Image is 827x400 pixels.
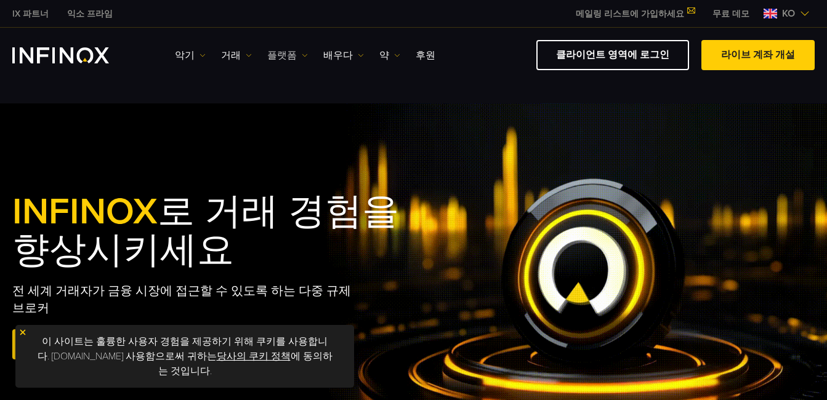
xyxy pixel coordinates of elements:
font: 악기 [175,48,195,63]
a: 인피녹스 [3,7,58,20]
a: 라이브 계좌 개설 [12,329,126,359]
font: 배우다 [323,48,353,63]
a: 약 [379,48,400,63]
p: 전 세계 거래자가 금융 시장에 접근할 수 있도록 하는 다중 규제 브로커 [12,282,352,317]
font: 메일링 리스트에 가입하세요 [576,9,684,19]
a: 클라이언트 영역에 로그인 [536,40,689,70]
font: 플랫폼 [267,48,297,63]
h1: 로 거래 경험을 향상시키세요 [12,193,438,270]
a: 후원 [416,48,435,63]
a: 플랫폼 [267,48,308,63]
font: 이 사이트는 훌륭한 사용자 경험을 제공하기 위해 쿠키를 사용합니다. [DOMAIN_NAME] 사용함으로써 귀하는 에 동의하는 것입니다. [38,335,333,377]
a: 메일링 리스트에 가입하세요 [567,9,703,19]
a: 라이브 계좌 개설 [701,40,815,70]
a: 거래 [221,48,252,63]
a: 인피녹스 메뉴 [703,7,759,20]
a: INFINOX 로고 [12,47,138,63]
img: 노란색 닫기 아이콘 [18,328,27,337]
font: 거래 [221,48,241,63]
span: INFINOX [12,190,158,234]
a: 배우다 [323,48,364,63]
font: 라이브 계좌 개설 [721,49,795,61]
a: 악기 [175,48,206,63]
a: 당사의 쿠키 정책 [217,350,291,362]
span: KO [777,6,800,21]
a: 인피녹스 [58,7,122,20]
font: 약 [379,48,389,63]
